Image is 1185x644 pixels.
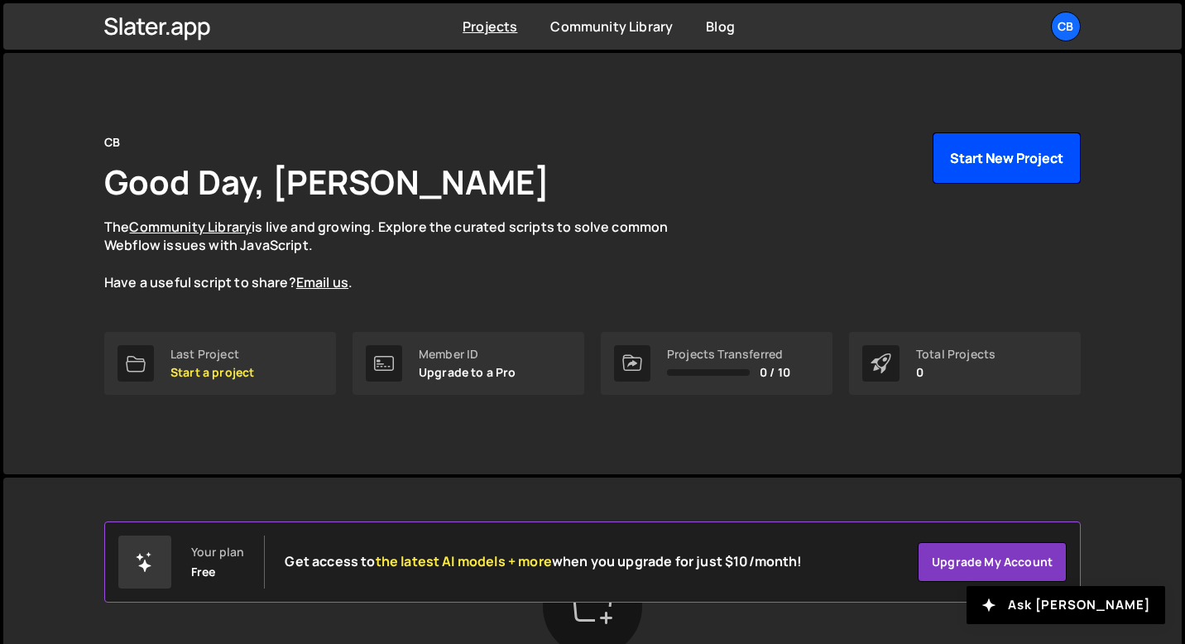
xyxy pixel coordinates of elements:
span: 0 / 10 [760,366,790,379]
div: Projects Transferred [667,348,790,361]
a: Upgrade my account [918,542,1067,582]
span: the latest AI models + more [376,552,552,570]
p: Start a project [170,366,254,379]
div: CB [104,132,120,152]
a: Last Project Start a project [104,332,336,395]
div: Free [191,565,216,579]
a: Projects [463,17,517,36]
div: Your plan [191,545,244,559]
h1: Good Day, [PERSON_NAME] [104,159,549,204]
a: Blog [706,17,735,36]
div: Total Projects [916,348,995,361]
a: Email us [296,273,348,291]
h2: Get access to when you upgrade for just $10/month! [285,554,802,570]
p: The is live and growing. Explore the curated scripts to solve common Webflow issues with JavaScri... [104,218,700,292]
a: Community Library [129,218,252,236]
button: Ask [PERSON_NAME] [967,586,1165,624]
a: Community Library [550,17,673,36]
button: Start New Project [933,132,1081,184]
p: Upgrade to a Pro [419,366,516,379]
div: Member ID [419,348,516,361]
p: 0 [916,366,995,379]
div: Last Project [170,348,254,361]
a: CB [1051,12,1081,41]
